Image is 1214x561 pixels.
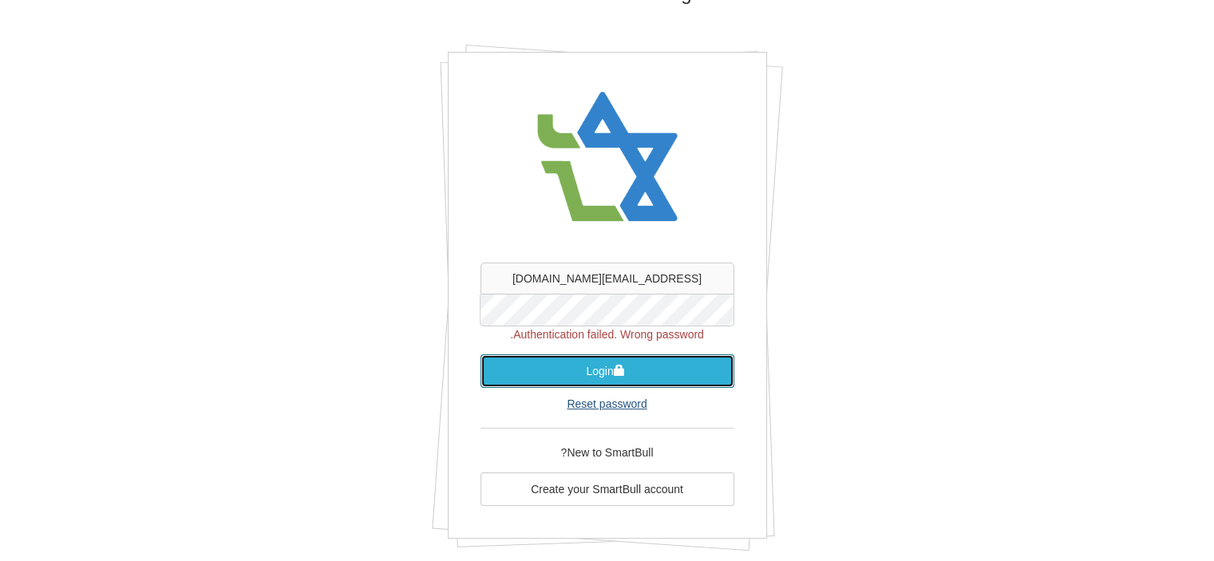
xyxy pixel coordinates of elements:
[480,326,734,342] p: Authentication failed. Wrong password.
[480,354,734,388] button: Login
[480,472,734,506] a: Create your SmartBull account
[480,263,734,294] input: username
[567,397,647,410] a: Reset password
[561,446,654,459] span: New to SmartBull?
[528,77,687,239] img: avatar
